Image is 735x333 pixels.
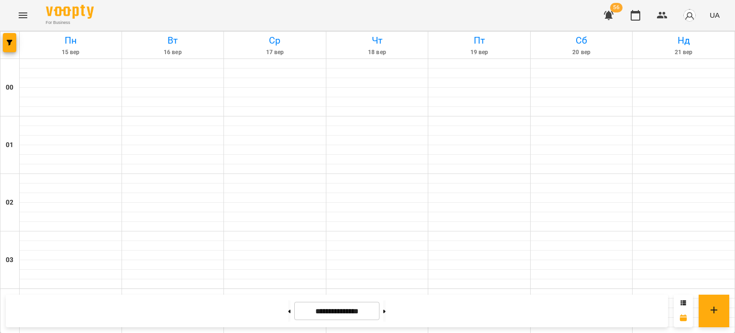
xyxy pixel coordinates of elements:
h6: Пт [430,33,529,48]
h6: Нд [634,33,733,48]
img: Voopty Logo [46,5,94,19]
h6: 03 [6,255,13,265]
span: 56 [610,3,623,12]
h6: 21 вер [634,48,733,57]
button: UA [706,6,724,24]
h6: Чт [328,33,427,48]
h6: 16 вер [123,48,223,57]
h6: 01 [6,140,13,150]
h6: 02 [6,197,13,208]
h6: Пн [21,33,120,48]
h6: Ср [225,33,324,48]
span: UA [710,10,720,20]
h6: 00 [6,82,13,93]
h6: 17 вер [225,48,324,57]
h6: 20 вер [532,48,631,57]
h6: 19 вер [430,48,529,57]
button: Menu [11,4,34,27]
h6: Сб [532,33,631,48]
span: For Business [46,20,94,26]
h6: 15 вер [21,48,120,57]
h6: 18 вер [328,48,427,57]
img: avatar_s.png [683,9,696,22]
h6: Вт [123,33,223,48]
